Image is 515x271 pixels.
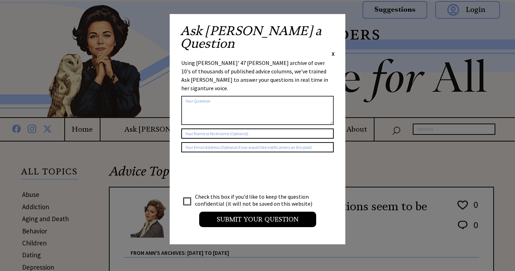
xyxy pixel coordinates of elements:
[195,193,319,207] td: Check this box if you'd like to keep the question confidential (it will not be saved on this webs...
[181,159,288,187] iframe: reCAPTCHA
[181,128,334,139] input: Your Name or Nickname (Optional)
[181,59,334,92] div: Using [PERSON_NAME]' 47 [PERSON_NAME] archive of over 10's of thousands of published advice colum...
[181,142,334,152] input: Your Email Address (Optional if you would like notifications on this post)
[199,212,316,227] input: Submit your Question
[180,25,335,50] h2: Ask [PERSON_NAME] a Question
[332,50,335,57] span: X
